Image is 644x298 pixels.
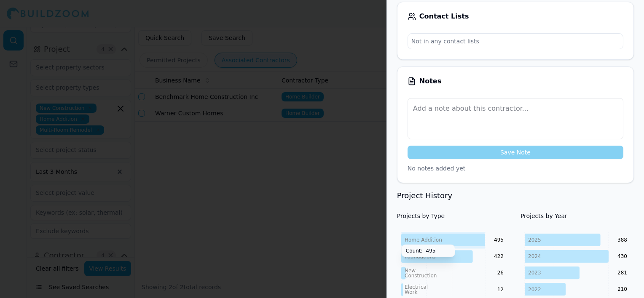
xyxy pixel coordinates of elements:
[617,270,627,276] text: 281
[408,164,623,173] p: No notes added yet
[497,270,504,276] text: 26
[405,289,417,295] tspan: Work
[494,237,504,243] text: 495
[397,212,510,220] h4: Projects by Type
[494,253,504,259] text: 422
[528,237,541,243] tspan: 2025
[521,212,634,220] h4: Projects by Year
[405,273,437,279] tspan: Construction
[528,270,541,276] tspan: 2023
[405,254,435,260] tspan: Foundations
[405,237,442,243] tspan: Home Addition
[497,287,504,293] text: 12
[528,287,541,293] tspan: 2022
[408,77,623,85] div: Notes
[397,190,634,202] h3: Project History
[408,34,623,49] p: Not in any contact lists
[617,237,627,243] text: 388
[408,12,623,21] div: Contact Lists
[617,253,627,259] text: 430
[617,286,627,292] text: 210
[405,284,428,290] tspan: Electrical
[405,268,416,274] tspan: New
[528,253,541,259] tspan: 2024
